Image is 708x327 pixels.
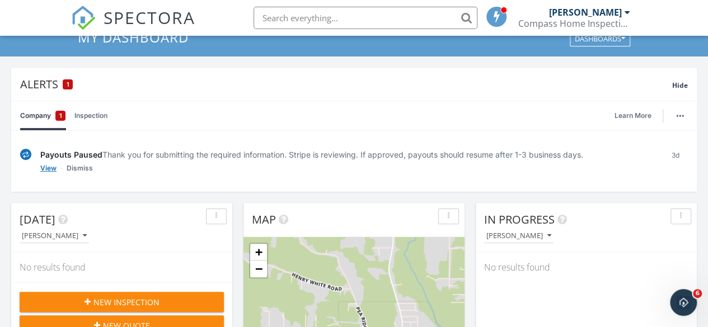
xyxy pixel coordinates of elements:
button: [PERSON_NAME] [484,229,554,244]
a: Inspection [74,101,107,130]
span: SPECTORA [104,6,195,29]
a: Company [20,101,65,130]
span: 1 [67,80,69,88]
input: Search everything... [254,7,477,29]
a: SPECTORA [71,15,195,39]
button: [PERSON_NAME] [20,229,89,244]
img: ellipsis-632cfdd7c38ec3a7d453.svg [676,115,684,117]
div: [PERSON_NAME] [486,232,551,240]
div: Alerts [20,77,672,92]
div: 3d [663,149,688,174]
a: Dismiss [67,163,93,174]
button: Dashboards [570,31,630,47]
span: 1 [59,110,62,121]
div: No results found [11,252,232,282]
div: Dashboards [575,35,625,43]
a: Zoom in [250,244,267,260]
a: Zoom out [250,260,267,277]
img: under-review-2fe708636b114a7f4b8d.svg [20,149,31,160]
img: The Best Home Inspection Software - Spectora [71,6,96,30]
span: [DATE] [20,212,55,227]
div: Thank you for submitting the required information. Stripe is reviewing. If approved, payouts shou... [40,149,654,160]
button: New Inspection [20,292,224,312]
span: 6 [693,289,702,298]
span: In Progress [484,212,555,227]
span: Payouts Paused [40,150,102,159]
a: Learn More [615,110,658,121]
div: [PERSON_NAME] [549,7,622,18]
iframe: Intercom live chat [670,289,697,316]
div: [PERSON_NAME] [22,232,87,240]
div: Compass Home Inspections [518,18,630,29]
div: No results found [476,252,697,282]
span: New Inspection [93,296,160,308]
a: View [40,163,57,174]
span: Map [252,212,276,227]
span: Hide [672,80,688,90]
